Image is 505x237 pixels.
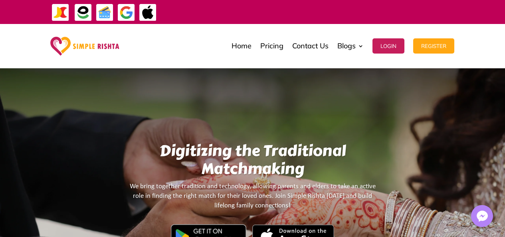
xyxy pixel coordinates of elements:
button: Register [413,38,454,54]
a: Home [232,26,252,66]
a: Blogs [337,26,364,66]
img: Credit Cards [96,4,114,22]
img: JazzCash-icon [51,4,69,22]
h1: Digitizing the Traditional Matchmaking [127,142,378,182]
img: EasyPaisa-icon [74,4,92,22]
img: Messenger [474,208,490,224]
a: Pricing [260,26,283,66]
img: GooglePay-icon [117,4,135,22]
button: Login [372,38,404,54]
a: Register [413,26,454,66]
img: ApplePay-icon [139,4,157,22]
a: Contact Us [292,26,329,66]
a: Login [372,26,404,66]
